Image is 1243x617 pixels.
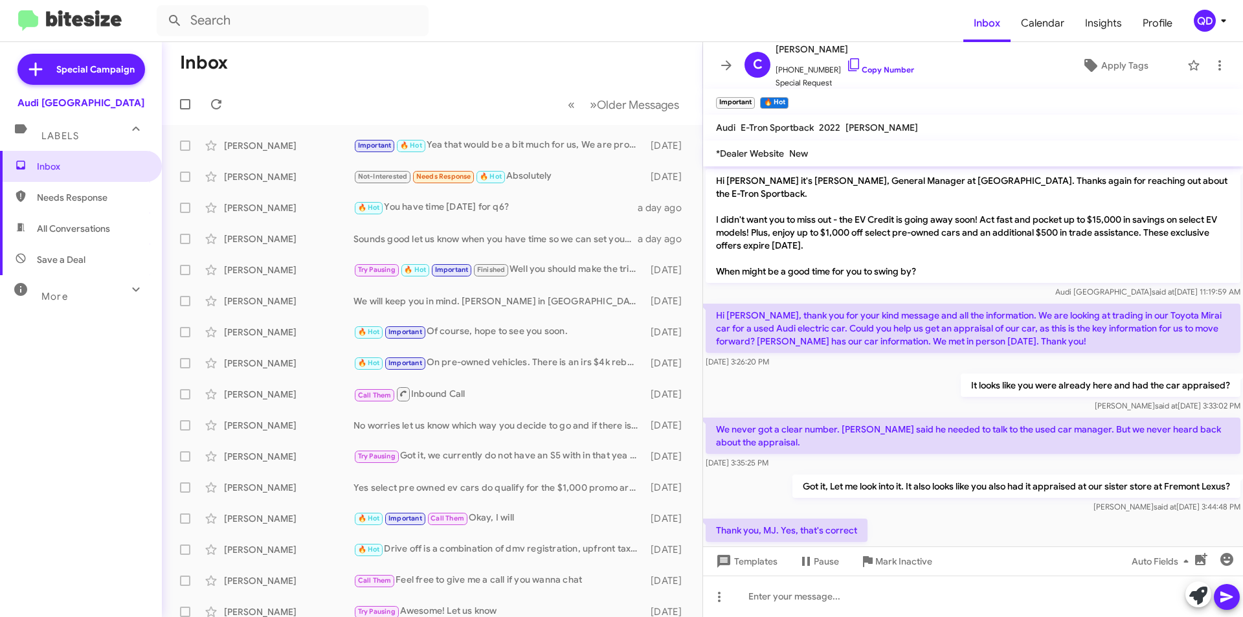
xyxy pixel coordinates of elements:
button: Next [582,91,687,118]
div: Sounds good let us know when you have time so we can set you an appointment. [353,232,638,245]
div: [PERSON_NAME] [224,388,353,401]
button: Previous [560,91,583,118]
div: Well you should make the trip because we have agreed numbers even if you both show up at the same... [353,262,644,277]
nav: Page navigation example [561,91,687,118]
span: [DATE] 3:46:31 PM [706,546,768,555]
span: Mark Inactive [875,550,932,573]
span: Pause [814,550,839,573]
button: Apply Tags [1048,54,1181,77]
div: [PERSON_NAME] [224,481,353,494]
span: [DATE] 3:26:20 PM [706,357,769,366]
span: said at [1152,287,1174,297]
div: Inbound Call [353,386,644,402]
span: Try Pausing [358,452,396,460]
p: Got it, Let me look into it. It also looks like you also had it appraised at our sister store at ... [792,475,1240,498]
div: [PERSON_NAME] [224,419,353,432]
span: 🔥 Hot [400,141,422,150]
span: Call Them [358,576,392,585]
div: [DATE] [644,326,692,339]
div: [PERSON_NAME] [224,357,353,370]
span: Important [358,141,392,150]
span: Needs Response [416,172,471,181]
div: [PERSON_NAME] [224,512,353,525]
span: Important [435,265,469,274]
span: Try Pausing [358,265,396,274]
div: You have time [DATE] for q6? [353,200,638,215]
span: Auto Fields [1132,550,1194,573]
div: Audi [GEOGRAPHIC_DATA] [17,96,144,109]
div: [DATE] [644,388,692,401]
span: Important [388,514,422,522]
small: Important [716,97,755,109]
span: Save a Deal [37,253,85,266]
div: [PERSON_NAME] [224,450,353,463]
div: Got it, we currently do not have an S5 with in that yea range but I will keep my eye out if we ev... [353,449,644,464]
span: [PERSON_NAME] [DATE] 3:33:02 PM [1095,401,1240,410]
span: Try Pausing [358,607,396,616]
div: [DATE] [644,574,692,587]
div: [PERSON_NAME] [224,264,353,276]
p: It looks like you were already here and had the car appraised? [961,374,1240,397]
div: [DATE] [644,512,692,525]
p: Hi [PERSON_NAME], thank you for your kind message and all the information. We are looking at trad... [706,304,1240,353]
span: [DATE] 3:35:25 PM [706,458,768,467]
span: said at [1155,401,1178,410]
span: More [41,291,68,302]
span: [PERSON_NAME] [845,122,918,133]
span: Important [388,359,422,367]
div: Of course, hope to see you soon. [353,324,644,339]
span: Audi [GEOGRAPHIC_DATA] [DATE] 11:19:59 AM [1055,287,1240,297]
div: Yea that would be a bit much for us, We are probably somewhere in the 5k range. [353,138,644,153]
button: Mark Inactive [849,550,943,573]
div: No worries let us know which way you decide to go and if there is anything we can do to help make... [353,419,644,432]
div: [DATE] [644,357,692,370]
span: Not-Interested [358,172,408,181]
span: Older Messages [597,98,679,112]
span: Special Campaign [56,63,135,76]
span: 🔥 Hot [358,545,380,554]
div: [DATE] [644,481,692,494]
div: On pre-owned vehicles. There is an irs $4k rebate for people who qualify. [353,355,644,370]
p: Thank you, MJ. Yes, that's correct [706,519,868,542]
span: 🔥 Hot [358,359,380,367]
div: [DATE] [644,295,692,308]
div: We will keep you in mind. [PERSON_NAME] in [GEOGRAPHIC_DATA] service is one of the best and we ar... [353,295,644,308]
small: 🔥 Hot [760,97,788,109]
a: Profile [1132,5,1183,42]
p: Hi [PERSON_NAME] it's [PERSON_NAME], General Manager at [GEOGRAPHIC_DATA]. Thanks again for reach... [706,169,1240,283]
div: [PERSON_NAME] [224,574,353,587]
span: Inbox [37,160,147,173]
span: All Conversations [37,222,110,235]
div: [PERSON_NAME] [224,139,353,152]
button: Pause [788,550,849,573]
div: Yes select pre owned ev cars do qualify for the $1,000 promo are you able to come in this weekend? [353,481,644,494]
a: Special Campaign [17,54,145,85]
div: Feel free to give me a call if you wanna chat [353,573,644,588]
div: [PERSON_NAME] [224,295,353,308]
span: Call Them [431,514,464,522]
a: Inbox [963,5,1011,42]
span: [PERSON_NAME] [DATE] 3:44:48 PM [1093,502,1240,511]
span: E-Tron Sportback [741,122,814,133]
span: said at [1154,502,1176,511]
span: 🔥 Hot [358,203,380,212]
a: Copy Number [846,65,914,74]
div: a day ago [638,201,692,214]
span: 2022 [819,122,840,133]
span: Special Request [776,76,914,89]
div: [DATE] [644,543,692,556]
span: Audi [716,122,735,133]
span: [PHONE_NUMBER] [776,57,914,76]
span: Call Them [358,391,392,399]
a: Insights [1075,5,1132,42]
button: Templates [703,550,788,573]
a: Calendar [1011,5,1075,42]
span: « [568,96,575,113]
h1: Inbox [180,52,228,73]
span: *Dealer Website [716,148,784,159]
span: 🔥 Hot [358,328,380,336]
span: » [590,96,597,113]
